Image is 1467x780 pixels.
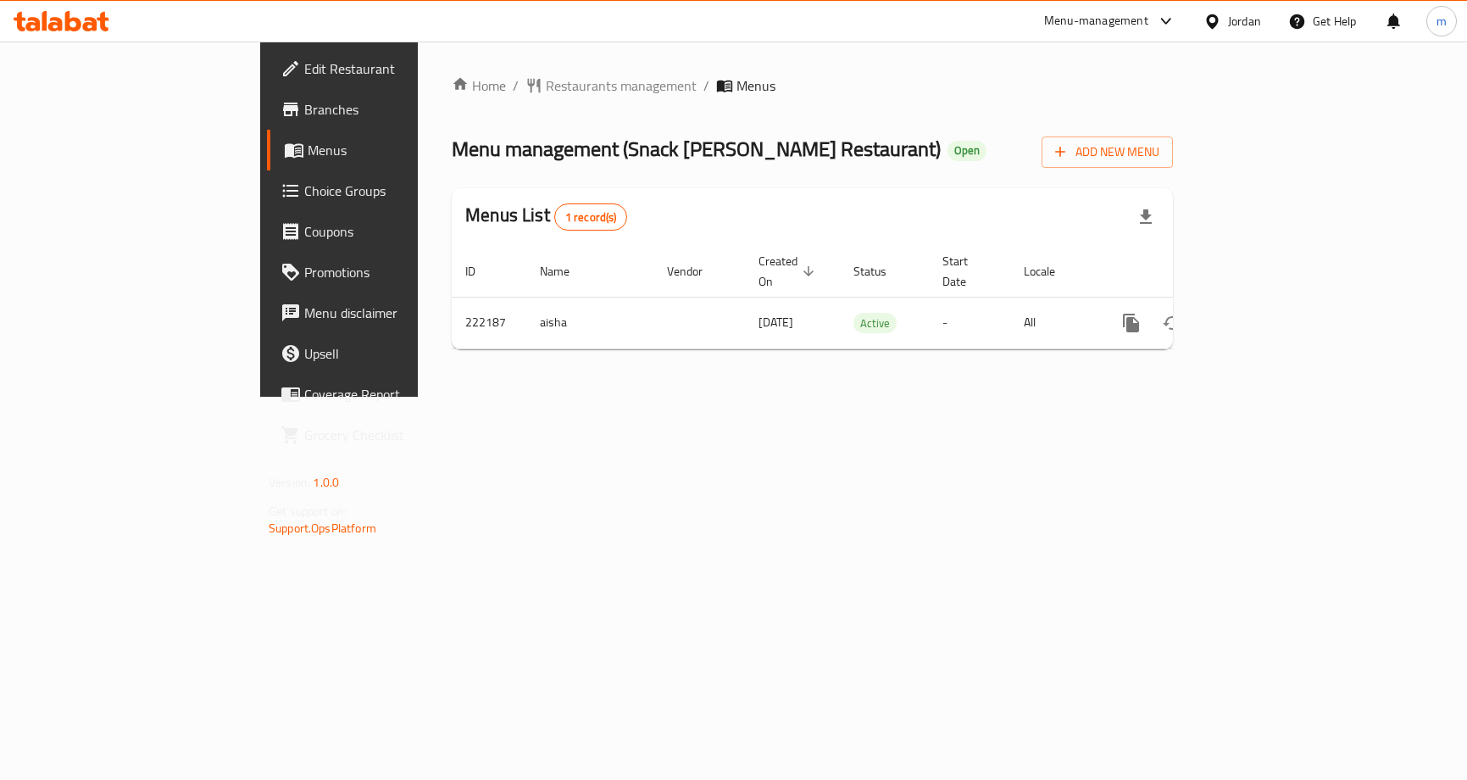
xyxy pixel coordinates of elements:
[1010,297,1097,348] td: All
[267,170,505,211] a: Choice Groups
[526,297,653,348] td: aisha
[267,333,505,374] a: Upsell
[947,141,986,161] div: Open
[853,261,909,281] span: Status
[759,251,820,292] span: Created On
[267,374,505,415] a: Coverage Report
[554,203,628,231] div: Total records count
[1436,12,1447,31] span: m
[555,209,627,226] span: 1 record(s)
[703,75,709,96] li: /
[304,343,492,364] span: Upsell
[267,415,505,455] a: Grocery Checklist
[269,471,310,493] span: Version:
[1152,303,1192,343] button: Change Status
[1024,261,1077,281] span: Locale
[304,221,492,242] span: Coupons
[267,48,505,89] a: Edit Restaurant
[267,89,505,130] a: Branches
[1097,246,1287,298] th: Actions
[465,261,497,281] span: ID
[929,297,1010,348] td: -
[308,140,492,160] span: Menus
[947,143,986,158] span: Open
[267,211,505,252] a: Coupons
[304,58,492,79] span: Edit Restaurant
[452,75,1173,96] nav: breadcrumb
[759,311,793,333] span: [DATE]
[1055,142,1159,163] span: Add New Menu
[267,252,505,292] a: Promotions
[1042,136,1173,168] button: Add New Menu
[267,130,505,170] a: Menus
[304,425,492,445] span: Grocery Checklist
[1228,12,1261,31] div: Jordan
[269,517,376,539] a: Support.OpsPlatform
[304,303,492,323] span: Menu disclaimer
[304,262,492,282] span: Promotions
[269,500,347,522] span: Get support on:
[465,203,627,231] h2: Menus List
[452,130,941,168] span: Menu management ( Snack [PERSON_NAME] Restaurant )
[304,181,492,201] span: Choice Groups
[1111,303,1152,343] button: more
[313,471,339,493] span: 1.0.0
[1125,197,1166,237] div: Export file
[1044,11,1148,31] div: Menu-management
[304,99,492,120] span: Branches
[667,261,725,281] span: Vendor
[513,75,519,96] li: /
[267,292,505,333] a: Menu disclaimer
[736,75,775,96] span: Menus
[942,251,990,292] span: Start Date
[304,384,492,404] span: Coverage Report
[525,75,697,96] a: Restaurants management
[853,314,897,333] span: Active
[546,75,697,96] span: Restaurants management
[452,246,1287,349] table: enhanced table
[540,261,592,281] span: Name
